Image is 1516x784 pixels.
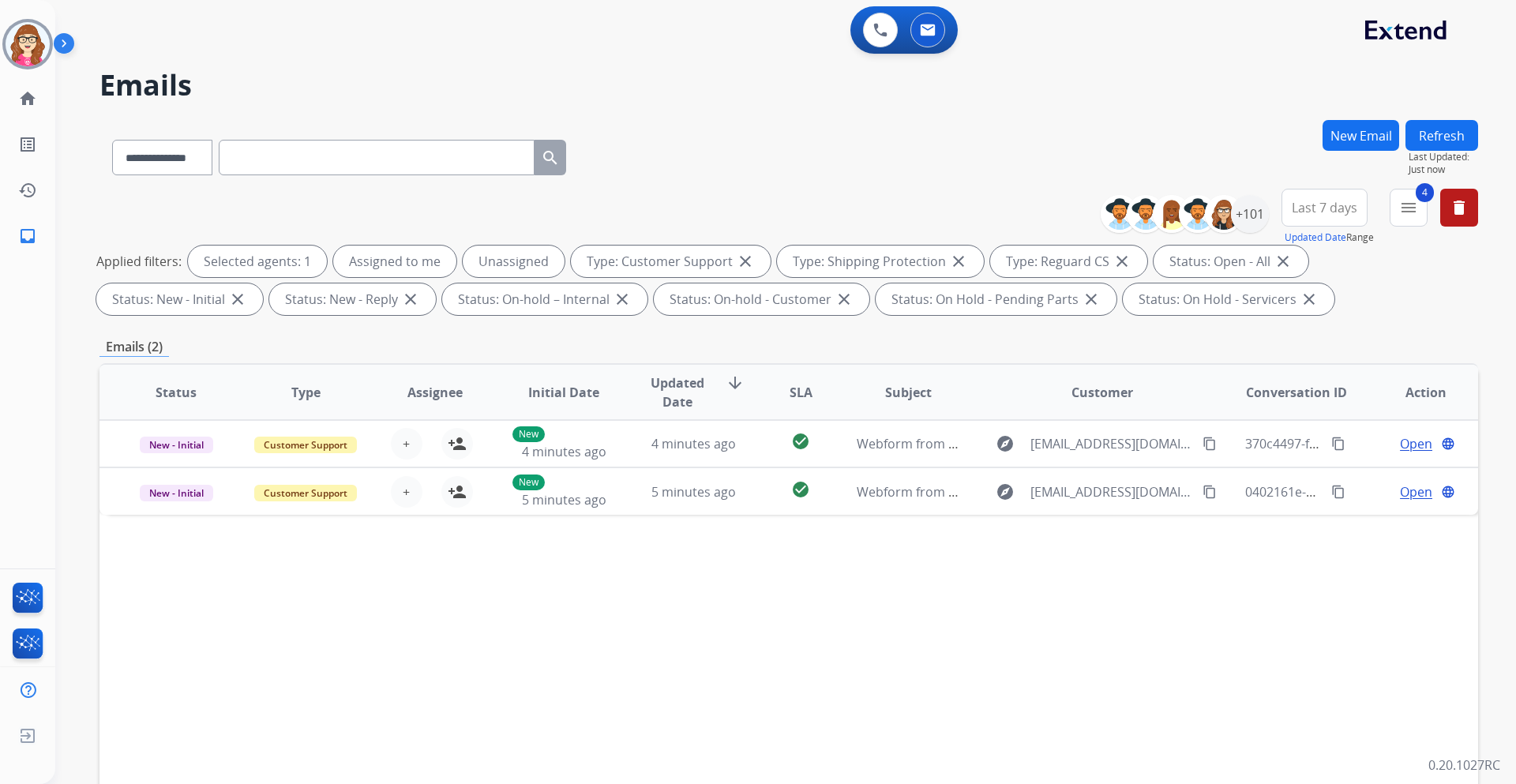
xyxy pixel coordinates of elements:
[736,252,755,271] mat-icon: close
[528,383,599,402] span: Initial Date
[1154,246,1308,277] div: Status: Open - All
[571,246,771,277] div: Type: Customer Support
[99,69,1478,101] h2: Emails
[1441,485,1455,499] mat-icon: language
[1123,283,1334,315] div: Status: On Hold - Servicers
[1203,485,1217,499] mat-icon: content_copy
[1231,195,1269,233] div: +101
[1082,290,1101,309] mat-icon: close
[1428,756,1500,775] p: 0.20.1027RC
[333,246,456,277] div: Assigned to me
[651,483,736,501] span: 5 minutes ago
[1390,189,1428,227] button: 4
[140,485,213,501] span: New - Initial
[790,383,812,402] span: SLA
[188,246,327,277] div: Selected agents: 1
[18,181,37,200] mat-icon: history
[448,482,467,501] mat-icon: person_add
[448,434,467,453] mat-icon: person_add
[651,435,736,452] span: 4 minutes ago
[1030,434,1193,453] span: [EMAIL_ADDRESS][DOMAIN_NAME]
[401,290,420,309] mat-icon: close
[1331,437,1345,451] mat-icon: content_copy
[1203,437,1217,451] mat-icon: content_copy
[442,283,647,315] div: Status: On-hold – Internal
[1030,482,1193,501] span: [EMAIL_ADDRESS][DOMAIN_NAME]
[990,246,1147,277] div: Type: Reguard CS
[512,426,545,442] p: New
[522,443,606,460] span: 4 minutes ago
[1300,290,1319,309] mat-icon: close
[1409,151,1478,163] span: Last Updated:
[876,283,1116,315] div: Status: On Hold - Pending Parts
[1416,183,1434,202] span: 4
[522,491,606,508] span: 5 minutes ago
[654,283,869,315] div: Status: On-hold - Customer
[254,485,357,501] span: Customer Support
[1245,435,1483,452] span: 370c4497-fa4f-46b1-b501-3e209396c2b5
[269,283,436,315] div: Status: New - Reply
[1441,437,1455,451] mat-icon: language
[857,435,1214,452] span: Webform from [EMAIL_ADDRESS][DOMAIN_NAME] on [DATE]
[791,480,810,499] mat-icon: check_circle
[726,373,745,392] mat-icon: arrow_downward
[99,337,169,357] p: Emails (2)
[1450,198,1469,217] mat-icon: delete
[642,373,714,411] span: Updated Date
[996,434,1015,453] mat-icon: explore
[403,434,410,453] span: +
[1400,482,1432,501] span: Open
[512,475,545,490] p: New
[228,290,247,309] mat-icon: close
[403,482,410,501] span: +
[407,383,463,402] span: Assignee
[18,89,37,108] mat-icon: home
[1405,120,1478,151] button: Refresh
[835,290,854,309] mat-icon: close
[1331,485,1345,499] mat-icon: content_copy
[996,482,1015,501] mat-icon: explore
[1246,383,1347,402] span: Conversation ID
[885,383,932,402] span: Subject
[463,246,565,277] div: Unassigned
[613,290,632,309] mat-icon: close
[1274,252,1293,271] mat-icon: close
[18,135,37,154] mat-icon: list_alt
[1071,383,1133,402] span: Customer
[777,246,984,277] div: Type: Shipping Protection
[1399,198,1418,217] mat-icon: menu
[1113,252,1131,271] mat-icon: close
[1245,483,1486,501] span: 0402161e-9927-42a1-840f-481d40e665bc
[1285,231,1374,244] span: Range
[391,428,422,460] button: +
[949,252,968,271] mat-icon: close
[391,476,422,508] button: +
[254,437,357,453] span: Customer Support
[541,148,560,167] mat-icon: search
[6,22,50,66] img: avatar
[18,227,37,246] mat-icon: inbox
[791,432,810,451] mat-icon: check_circle
[1349,365,1478,420] th: Action
[857,483,1214,501] span: Webform from [EMAIL_ADDRESS][DOMAIN_NAME] on [DATE]
[1400,434,1432,453] span: Open
[291,383,321,402] span: Type
[1323,120,1399,151] button: New Email
[1281,189,1368,227] button: Last 7 days
[1285,231,1346,244] button: Updated Date
[96,252,182,271] p: Applied filters:
[140,437,213,453] span: New - Initial
[1409,163,1478,176] span: Just now
[1292,204,1357,211] span: Last 7 days
[156,383,197,402] span: Status
[96,283,263,315] div: Status: New - Initial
